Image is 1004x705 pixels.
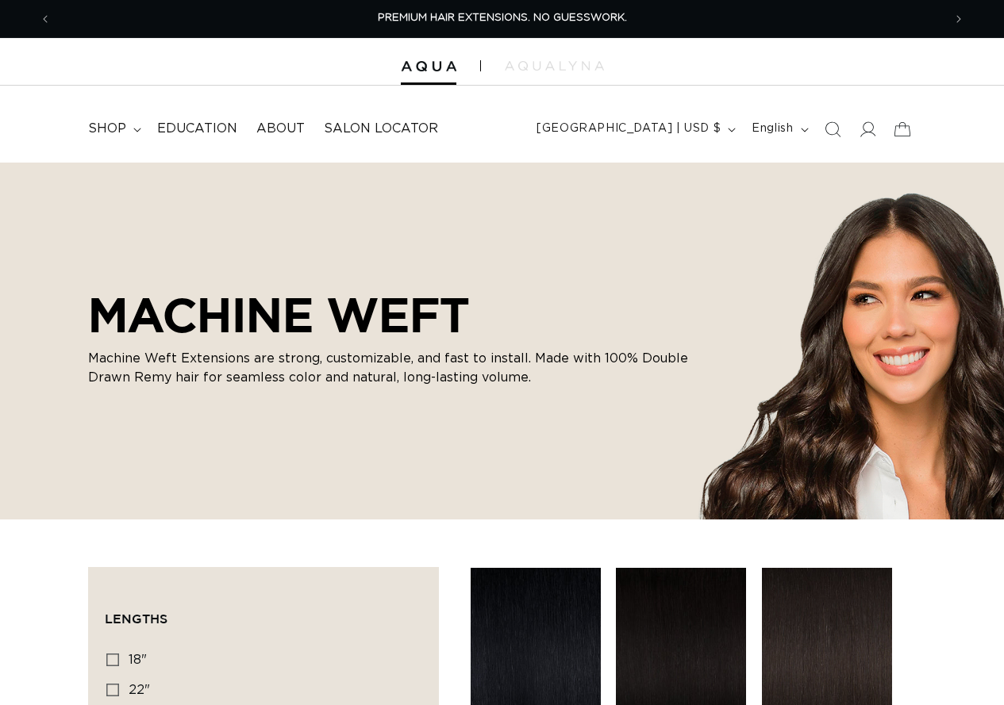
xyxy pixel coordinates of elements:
[129,684,150,696] span: 22"
[28,4,63,34] button: Previous announcement
[105,611,167,626] span: Lengths
[752,121,793,137] span: English
[247,111,314,147] a: About
[815,112,850,147] summary: Search
[88,349,691,387] p: Machine Weft Extensions are strong, customizable, and fast to install. Made with 100% Double Draw...
[79,111,148,147] summary: shop
[324,121,438,137] span: Salon Locator
[527,114,742,144] button: [GEOGRAPHIC_DATA] | USD $
[537,121,721,137] span: [GEOGRAPHIC_DATA] | USD $
[314,111,448,147] a: Salon Locator
[88,287,691,343] h2: MACHINE WEFT
[401,61,456,72] img: Aqua Hair Extensions
[148,111,247,147] a: Education
[941,4,976,34] button: Next announcement
[88,121,126,137] span: shop
[256,121,305,137] span: About
[505,61,604,71] img: aqualyna.com
[105,584,422,641] summary: Lengths (0 selected)
[129,653,147,666] span: 18"
[157,121,237,137] span: Education
[378,13,627,23] span: PREMIUM HAIR EXTENSIONS. NO GUESSWORK.
[742,114,814,144] button: English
